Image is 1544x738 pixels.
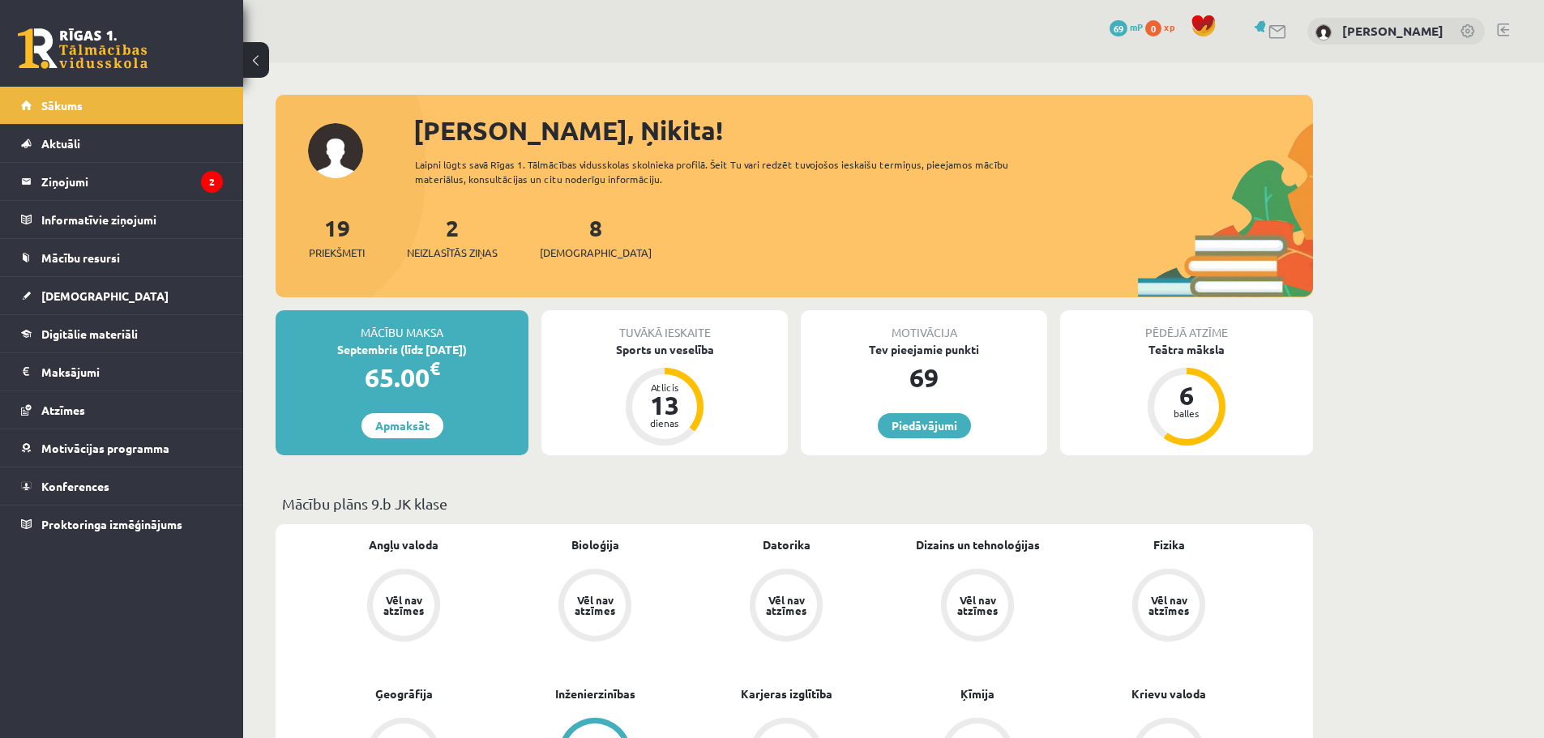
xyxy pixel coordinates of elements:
[1146,595,1191,616] div: Vēl nav atzīmes
[801,310,1047,341] div: Motivācija
[1342,23,1443,39] a: [PERSON_NAME]
[276,310,528,341] div: Mācību maksa
[41,441,169,455] span: Motivācijas programma
[361,413,443,438] a: Apmaksāt
[41,163,223,200] legend: Ziņojumi
[640,382,689,392] div: Atlicis
[741,685,832,702] a: Karjeras izglītība
[1162,408,1211,418] div: balles
[1145,20,1183,33] a: 0 xp
[955,595,1000,616] div: Vēl nav atzīmes
[640,392,689,418] div: 13
[375,685,433,702] a: Ģeogrāfija
[572,595,618,616] div: Vēl nav atzīmes
[309,245,365,261] span: Priekšmeti
[41,250,120,265] span: Mācību resursi
[21,391,223,429] a: Atzīmes
[1060,310,1313,341] div: Pēdējā atzīme
[1110,20,1127,36] span: 69
[541,341,788,358] div: Sports un veselība
[21,277,223,314] a: [DEMOGRAPHIC_DATA]
[916,536,1040,553] a: Dizains un tehnoloģijas
[430,356,440,380] span: €
[21,87,223,124] a: Sākums
[541,341,788,448] a: Sports un veselība Atlicis 13 dienas
[41,201,223,238] legend: Informatīvie ziņojumi
[21,315,223,352] a: Digitālie materiāli
[21,239,223,276] a: Mācību resursi
[1315,24,1332,41] img: Ņikita Morozovs
[41,479,109,493] span: Konferences
[1131,685,1206,702] a: Krievu valoda
[1145,20,1161,36] span: 0
[640,418,689,428] div: dienas
[21,429,223,467] a: Motivācijas programma
[415,157,1037,186] div: Laipni lūgts savā Rīgas 1. Tālmācības vidusskolas skolnieka profilā. Šeit Tu vari redzēt tuvojošo...
[41,403,85,417] span: Atzīmes
[763,536,810,553] a: Datorika
[41,288,169,303] span: [DEMOGRAPHIC_DATA]
[369,536,438,553] a: Angļu valoda
[41,353,223,390] legend: Maksājumi
[381,595,426,616] div: Vēl nav atzīmes
[276,358,528,397] div: 65.00
[571,536,619,553] a: Bioloģija
[41,326,138,341] span: Digitālie materiāli
[18,28,148,69] a: Rīgas 1. Tālmācības vidusskola
[691,569,882,645] a: Vēl nav atzīmes
[763,595,809,616] div: Vēl nav atzīmes
[41,98,83,113] span: Sākums
[41,136,80,151] span: Aktuāli
[540,213,652,261] a: 8[DEMOGRAPHIC_DATA]
[21,125,223,162] a: Aktuāli
[21,201,223,238] a: Informatīvie ziņojumi
[41,517,182,531] span: Proktoringa izmēģinājums
[1060,341,1313,448] a: Teātra māksla 6 balles
[882,569,1073,645] a: Vēl nav atzīmes
[499,569,691,645] a: Vēl nav atzīmes
[276,341,528,358] div: Septembris (līdz [DATE])
[801,341,1047,358] div: Tev pieejamie punkti
[407,245,498,261] span: Neizlasītās ziņas
[21,467,223,505] a: Konferences
[1110,20,1143,33] a: 69 mP
[555,685,635,702] a: Inženierzinības
[1153,536,1185,553] a: Fizika
[1164,20,1174,33] span: xp
[282,493,1307,514] p: Mācību plāns 9.b JK klase
[21,506,223,543] a: Proktoringa izmēģinājums
[801,358,1047,397] div: 69
[1130,20,1143,33] span: mP
[878,413,971,438] a: Piedāvājumi
[201,171,223,193] i: 2
[1073,569,1264,645] a: Vēl nav atzīmes
[960,685,994,702] a: Ķīmija
[21,163,223,200] a: Ziņojumi2
[1162,382,1211,408] div: 6
[309,213,365,261] a: 19Priekšmeti
[308,569,499,645] a: Vēl nav atzīmes
[541,310,788,341] div: Tuvākā ieskaite
[21,353,223,390] a: Maksājumi
[1060,341,1313,358] div: Teātra māksla
[413,111,1313,150] div: [PERSON_NAME], Ņikita!
[540,245,652,261] span: [DEMOGRAPHIC_DATA]
[407,213,498,261] a: 2Neizlasītās ziņas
